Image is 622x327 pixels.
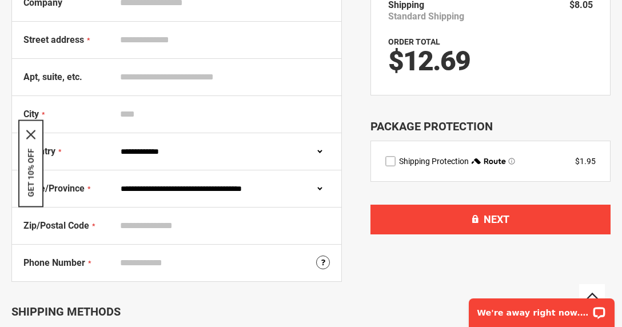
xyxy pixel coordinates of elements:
[575,155,596,167] div: $1.95
[11,305,342,318] div: Shipping Methods
[23,220,89,231] span: Zip/Postal Code
[388,45,470,77] span: $12.69
[385,155,596,167] div: route shipping protection selector element
[388,11,464,22] span: Standard Shipping
[370,205,611,234] button: Next
[399,157,469,166] span: Shipping Protection
[484,213,509,225] span: Next
[23,109,39,119] span: City
[370,118,611,135] div: Package Protection
[26,130,35,139] svg: close icon
[23,257,85,268] span: Phone Number
[461,291,622,327] iframe: LiveChat chat widget
[508,158,515,165] span: Learn more
[26,130,35,139] button: Close
[26,149,35,197] button: GET 10% OFF
[23,71,82,82] span: Apt, suite, etc.
[23,183,85,194] span: State/Province
[388,37,440,46] strong: Order Total
[23,34,84,45] span: Street address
